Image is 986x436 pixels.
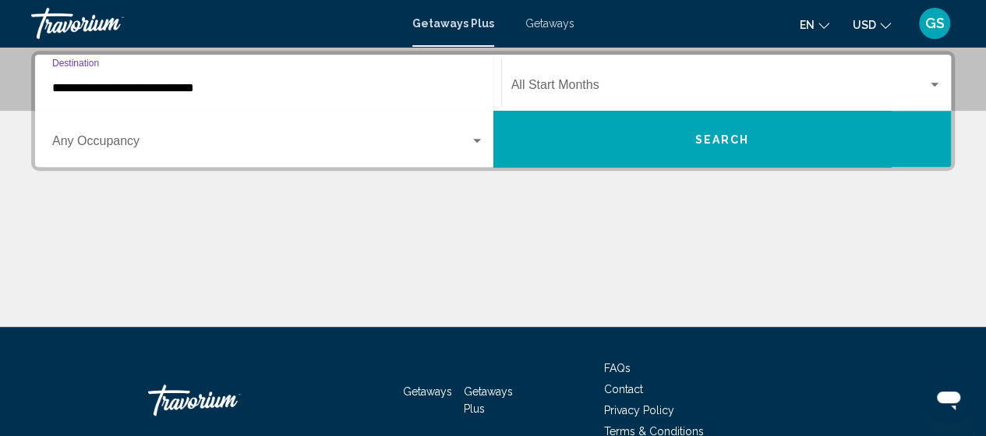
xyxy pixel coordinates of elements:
[924,374,974,424] iframe: Кнопка запуска окна обмена сообщениями
[853,19,876,31] span: USD
[148,377,304,424] a: Travorium
[403,385,452,398] a: Getaways
[925,16,945,31] span: GS
[35,55,951,167] div: Search widget
[604,404,674,417] a: Privacy Policy
[493,111,952,167] button: Search
[412,17,494,30] a: Getaways Plus
[800,13,829,36] button: Change language
[464,385,513,415] a: Getaways Plus
[914,7,955,40] button: User Menu
[853,13,891,36] button: Change currency
[31,8,397,39] a: Travorium
[694,133,749,146] span: Search
[525,17,574,30] a: Getaways
[800,19,815,31] span: en
[604,383,643,395] a: Contact
[604,362,631,374] a: FAQs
